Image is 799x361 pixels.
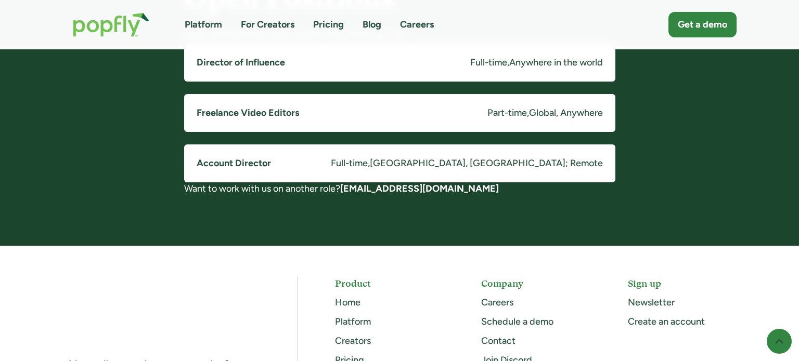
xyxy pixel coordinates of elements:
[184,182,615,195] div: Want to work with us on another role?
[335,277,444,290] h5: Product
[335,335,371,346] a: Creators
[197,157,271,170] h5: Account Director
[678,18,727,31] div: Get a demo
[400,18,434,31] a: Careers
[628,316,705,327] a: Create an account
[241,18,294,31] a: For Creators
[363,18,381,31] a: Blog
[481,277,590,290] h5: Company
[370,157,603,170] div: [GEOGRAPHIC_DATA], [GEOGRAPHIC_DATA]; Remote
[481,316,553,327] a: Schedule a demo
[335,316,371,327] a: Platform
[487,106,527,119] div: Part-time
[668,12,737,37] a: Get a demo
[481,297,513,308] a: Careers
[197,106,299,119] h5: Freelance Video Editors
[197,56,285,69] h5: Director of Influence
[509,56,603,69] div: Anywhere in the world
[368,157,370,170] div: ,
[529,106,603,119] div: Global, Anywhere
[184,144,615,182] a: Account DirectorFull-time,[GEOGRAPHIC_DATA], [GEOGRAPHIC_DATA]; Remote
[184,94,615,132] a: Freelance Video EditorsPart-time,Global, Anywhere
[313,18,344,31] a: Pricing
[340,183,499,194] a: [EMAIL_ADDRESS][DOMAIN_NAME]
[527,106,529,119] div: ,
[628,277,737,290] h5: Sign up
[331,157,368,170] div: Full-time
[628,297,675,308] a: Newsletter
[184,44,615,82] a: Director of InfluenceFull-time,Anywhere in the world
[335,297,360,308] a: Home
[507,56,509,69] div: ,
[62,2,160,47] a: home
[481,335,516,346] a: Contact
[470,56,507,69] div: Full-time
[185,18,222,31] a: Platform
